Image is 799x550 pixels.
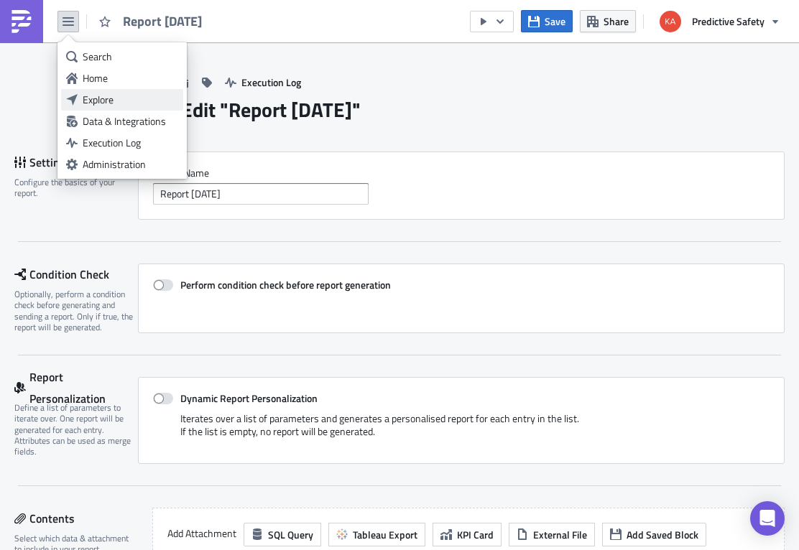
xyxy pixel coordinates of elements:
button: Tableau Export [328,523,425,546]
div: Execution Log [83,136,178,150]
div: Report Personalization [14,377,138,398]
div: Data & Integrations [83,114,178,129]
button: Add Saved Block [602,523,706,546]
button: Predictive Safety [651,6,788,37]
span: KPI Card [457,527,494,542]
span: Add Saved Block [627,527,698,542]
button: Execution Log [218,71,308,93]
span: External File [533,527,587,542]
span: Save [545,14,565,29]
div: Contents [14,508,136,529]
button: SQL Query [244,523,321,546]
img: Avatar [658,9,683,34]
div: Search [83,50,178,64]
label: Report Nam﻿e [153,167,770,180]
div: Settings [14,152,138,173]
button: External File [509,523,595,546]
div: Optionally, perform a condition check before generating and sending a report. Only if true, the r... [14,289,138,333]
button: Save [521,10,573,32]
span: Report [DATE] [123,13,203,29]
strong: Dynamic Report Personalization [180,391,318,406]
div: Condition Check [14,264,138,285]
span: Tableau Export [353,527,417,542]
h1: Edit " Report [DATE] " [181,97,361,123]
span: SQL Query [268,527,313,542]
span: Predictive Safety [692,14,765,29]
div: Configure the basics of your report. [14,177,138,199]
button: Share [580,10,636,32]
span: Share [604,14,629,29]
div: Administration [83,157,178,172]
div: Define a list of parameters to iterate over. One report will be generated for each entry. Attribu... [14,402,138,457]
div: Open Intercom Messenger [750,501,785,536]
div: Home [83,71,178,85]
strong: Perform condition check before report generation [180,277,391,292]
div: Iterates over a list of parameters and generates a personalised report for each entry in the list... [153,412,770,449]
img: PushMetrics [10,10,33,33]
label: Add Attachment [167,523,236,544]
button: KPI Card [433,523,502,546]
div: Explore [83,93,178,107]
span: Execution Log [241,75,301,90]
